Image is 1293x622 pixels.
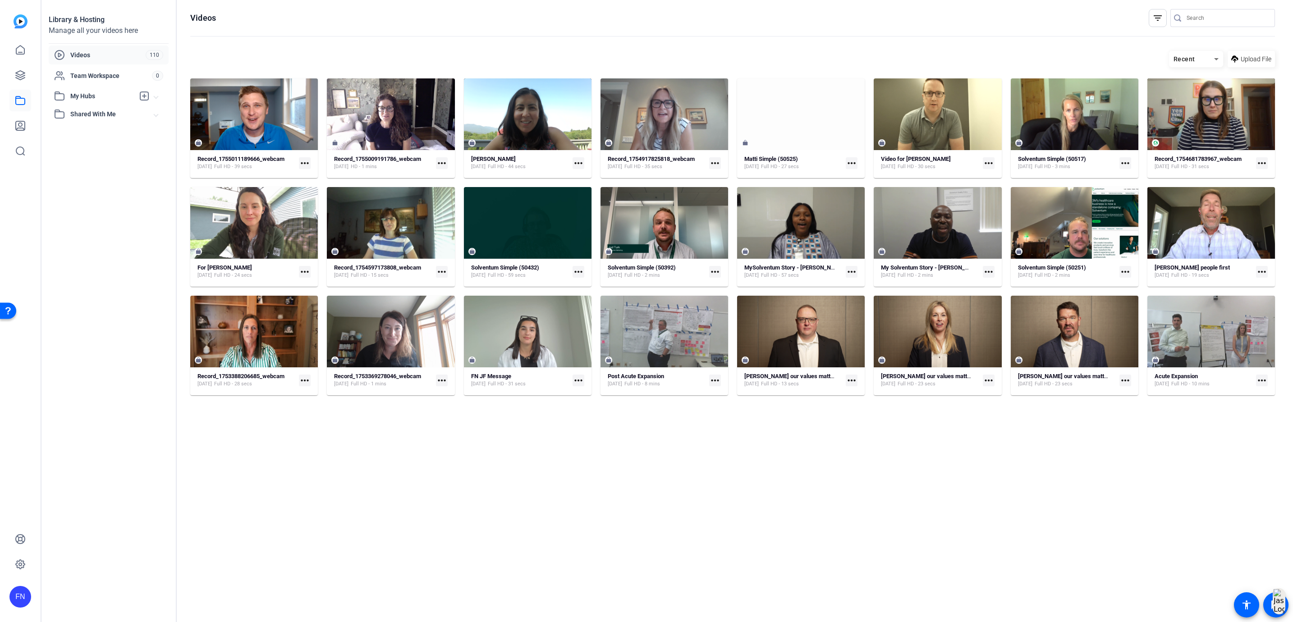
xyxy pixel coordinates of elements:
strong: Acute Expansion [1155,373,1198,380]
span: [DATE] [1018,272,1032,279]
strong: [PERSON_NAME] people first [1155,264,1230,271]
span: [DATE] [608,380,622,388]
span: [DATE] [334,163,348,170]
span: Full HD - 44 secs [488,163,526,170]
span: Full HD - 57 secs [761,272,799,279]
span: [DATE] [881,380,895,388]
a: MySolventum Story - [PERSON_NAME][DATE]Full HD - 57 secs [744,264,842,279]
span: HD - 1 mins [351,163,377,170]
a: Solventum Simple (50432)[DATE]Full HD - 59 secs [471,264,569,279]
button: Upload File [1228,51,1275,67]
span: [DATE] [197,272,212,279]
mat-icon: more_horiz [436,375,448,386]
span: [DATE] [881,272,895,279]
div: Library & Hosting [49,14,169,25]
span: [DATE] [1018,163,1032,170]
strong: Record_1753388206685_webcam [197,373,284,380]
span: [DATE] [608,272,622,279]
mat-icon: more_horiz [709,266,721,278]
mat-icon: more_horiz [573,266,584,278]
strong: Record_1755009191786_webcam [334,155,421,162]
a: Post Acute Expansion[DATE]Full HD - 8 mins [608,373,706,388]
mat-icon: filter_list [1152,13,1163,23]
a: Record_1755009191786_webcam[DATE]HD - 1 mins [334,155,432,170]
span: Videos [70,50,146,59]
mat-icon: more_horiz [573,157,584,169]
mat-icon: more_horiz [1256,266,1268,278]
span: Full HD - 2 mins [898,272,933,279]
a: My Solventum Story - [PERSON_NAME][DATE]Full HD - 2 mins [881,264,979,279]
a: Record_1753388206685_webcam[DATE]Full HD - 28 secs [197,373,295,388]
span: Full HD - 23 secs [1035,380,1073,388]
strong: [PERSON_NAME] [471,155,516,162]
strong: MySolventum Story - [PERSON_NAME] [744,264,845,271]
span: Full HD - 31 secs [1171,163,1209,170]
span: Full HD - 59 secs [488,272,526,279]
mat-icon: more_horiz [1256,157,1268,169]
span: Full HD - 15 secs [351,272,389,279]
mat-icon: more_horiz [983,157,995,169]
mat-icon: accessibility [1241,599,1252,610]
h1: Videos [190,13,216,23]
strong: Record_1754597173808_webcam [334,264,421,271]
span: Full HD - 30 secs [898,163,935,170]
mat-expansion-panel-header: My Hubs [49,87,169,105]
span: Shared With Me [70,110,154,119]
span: [DATE] [334,272,348,279]
mat-icon: more_horiz [983,266,995,278]
mat-icon: more_horiz [846,266,857,278]
a: Solventum Simple (50517)[DATE]Full HD - 3 mins [1018,155,1116,170]
div: FN [9,586,31,608]
span: [DATE] [471,272,486,279]
mat-icon: more_horiz [299,157,311,169]
a: [PERSON_NAME] our values matter[DATE]Full HD - 23 secs [881,373,979,388]
a: Solventum Simple (50392)[DATE]Full HD - 2 mins [608,264,706,279]
mat-icon: more_horiz [436,266,448,278]
a: Record_1754681783967_webcam[DATE]Full HD - 31 secs [1155,155,1252,170]
mat-icon: message [1270,599,1281,610]
span: Full HD - 13 secs [761,380,799,388]
span: Full HD - 1 mins [351,380,386,388]
a: [PERSON_NAME] people first[DATE]Full HD - 19 secs [1155,264,1252,279]
strong: Solventum Simple (50392) [608,264,676,271]
mat-expansion-panel-header: Shared With Me [49,105,169,123]
strong: Matti Simple (50525) [744,155,798,162]
span: Full HD - 28 secs [214,380,252,388]
span: Recent [1174,55,1195,63]
a: Record_1755011189666_webcam[DATE]Full HD - 39 secs [197,155,295,170]
a: Acute Expansion[DATE]Full HD - 10 mins [1155,373,1252,388]
strong: [PERSON_NAME] our values matter [881,373,972,380]
strong: FN JF Message [471,373,511,380]
strong: Record_1753369278046_webcam [334,373,421,380]
strong: Solventum Simple (50251) [1018,264,1086,271]
strong: Solventum Simple (50517) [1018,155,1086,162]
span: Full HD - 2 mins [624,272,660,279]
strong: Video for [PERSON_NAME] [881,155,951,162]
strong: Record_1754681783967_webcam [1155,155,1242,162]
span: Full HD - 2 mins [1035,272,1070,279]
mat-icon: more_horiz [846,375,857,386]
div: Manage all your videos here [49,25,169,36]
span: Full HD - 27 secs [761,163,799,170]
span: [DATE] [744,272,759,279]
strong: Solventum Simple (50432) [471,264,539,271]
mat-icon: more_horiz [1256,375,1268,386]
mat-icon: more_horiz [436,157,448,169]
mat-icon: more_horiz [1119,375,1131,386]
span: Full HD - 23 secs [898,380,935,388]
a: Solventum Simple (50251)[DATE]Full HD - 2 mins [1018,264,1116,279]
a: Matti Simple (50525)[DATE]Full HD - 27 secs [744,155,842,170]
mat-icon: more_horiz [1119,157,1131,169]
a: [PERSON_NAME] our values matter[DATE]Full HD - 23 secs [1018,373,1116,388]
a: [PERSON_NAME] our values matter (1)[DATE]Full HD - 13 secs [744,373,842,388]
a: For [PERSON_NAME][DATE]Full HD - 24 secs [197,264,295,279]
span: 0 [152,71,163,81]
span: Full HD - 10 mins [1171,380,1210,388]
a: Record_1753369278046_webcam[DATE]Full HD - 1 mins [334,373,432,388]
input: Search [1187,13,1268,23]
a: Record_1754597173808_webcam[DATE]Full HD - 15 secs [334,264,432,279]
span: [DATE] [471,380,486,388]
mat-icon: more_horiz [846,157,857,169]
a: Video for [PERSON_NAME][DATE]Full HD - 30 secs [881,155,979,170]
span: [DATE] [1018,380,1032,388]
